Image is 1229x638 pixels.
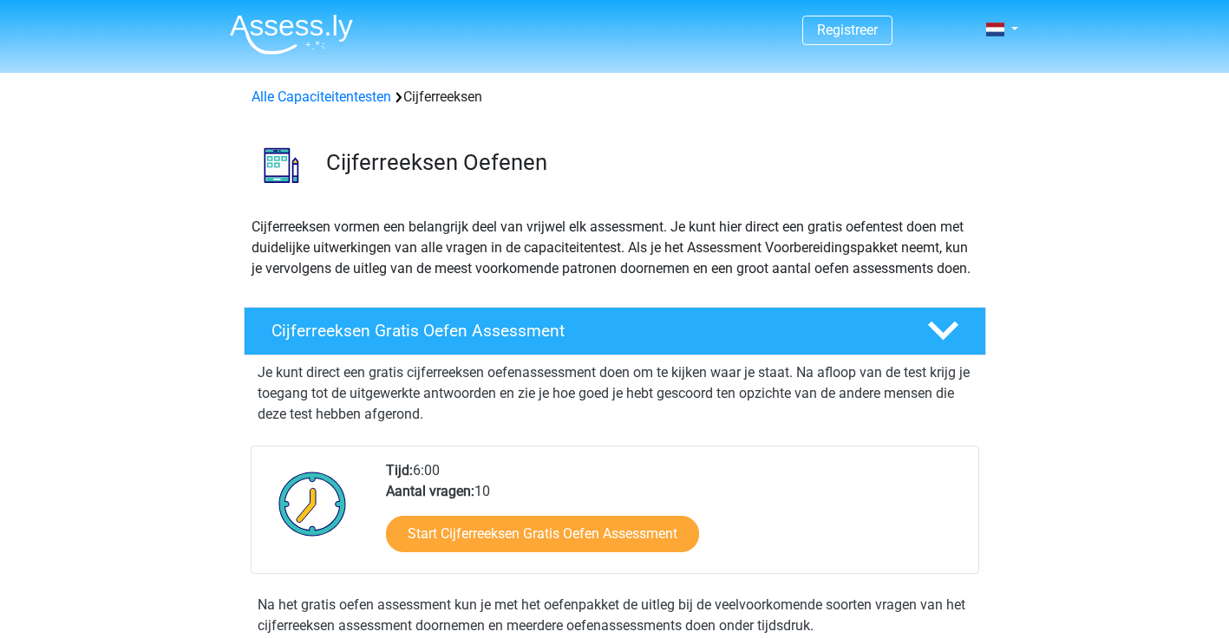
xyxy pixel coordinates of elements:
[245,128,318,202] img: cijferreeksen
[386,483,474,499] b: Aantal vragen:
[258,362,972,425] p: Je kunt direct een gratis cijferreeksen oefenassessment doen om te kijken waar je staat. Na afloo...
[373,460,977,573] div: 6:00 10
[326,149,972,176] h3: Cijferreeksen Oefenen
[252,88,391,105] a: Alle Capaciteitentesten
[386,516,699,552] a: Start Cijferreeksen Gratis Oefen Assessment
[237,307,993,355] a: Cijferreeksen Gratis Oefen Assessment
[271,321,899,341] h4: Cijferreeksen Gratis Oefen Assessment
[245,87,985,107] div: Cijferreeksen
[817,22,878,38] a: Registreer
[252,217,978,279] p: Cijferreeksen vormen een belangrijk deel van vrijwel elk assessment. Je kunt hier direct een grat...
[251,595,979,636] div: Na het gratis oefen assessment kun je met het oefenpakket de uitleg bij de veelvoorkomende soorte...
[386,462,413,478] b: Tijd:
[269,460,356,547] img: Klok
[230,14,353,55] img: Assessly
